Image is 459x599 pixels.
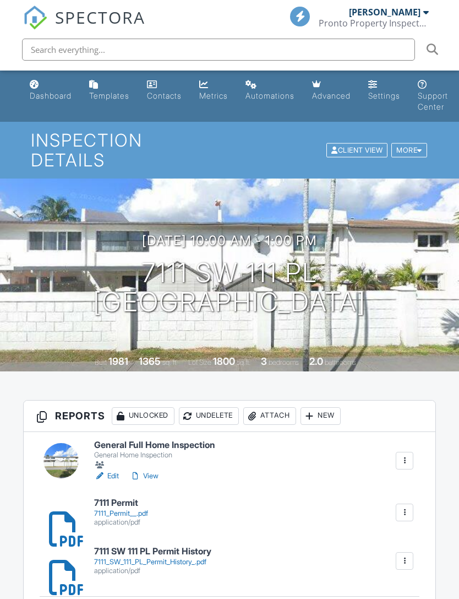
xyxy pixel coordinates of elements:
[94,547,211,557] h6: 7111 SW 111 PL Permit History
[94,558,211,566] div: 7111_SW_111_PL_Permit_History_.pdf
[245,91,294,100] div: Automations
[413,75,452,117] a: Support Center
[31,131,428,169] h1: Inspection Details
[418,91,448,111] div: Support Center
[319,18,429,29] div: Pronto Property Inspectors
[308,75,355,106] a: Advanced
[94,451,215,460] div: General Home Inspection
[269,358,299,366] span: bedrooms
[93,258,366,317] h1: 7111 SW 111 pl [GEOGRAPHIC_DATA]
[326,143,387,158] div: Client View
[143,75,186,106] a: Contacts
[94,498,148,526] a: 7111 Permit 7111_Permit__.pdf application/pdf
[261,355,267,367] div: 3
[95,358,107,366] span: Built
[24,401,436,432] h3: Reports
[23,15,145,38] a: SPECTORA
[130,471,159,482] a: View
[89,91,129,100] div: Templates
[108,355,128,367] div: 1981
[94,440,215,450] h6: General Full Home Inspection
[241,75,299,106] a: Automations (Basic)
[94,471,119,482] a: Edit
[364,75,405,106] a: Settings
[237,358,250,366] span: sq.ft.
[312,91,351,100] div: Advanced
[139,355,161,367] div: 1365
[94,509,148,518] div: 7111_Permit__.pdf
[243,407,296,425] div: Attach
[325,145,390,154] a: Client View
[179,407,239,425] div: Undelete
[94,518,148,527] div: application/pdf
[94,566,211,575] div: application/pdf
[325,358,356,366] span: bathrooms
[368,91,400,100] div: Settings
[85,75,134,106] a: Templates
[94,498,148,508] h6: 7111 Permit
[55,6,145,29] span: SPECTORA
[30,91,72,100] div: Dashboard
[391,143,427,158] div: More
[23,6,47,30] img: The Best Home Inspection Software - Spectora
[142,233,317,248] h3: [DATE] 10:00 am - 1:00 pm
[112,407,174,425] div: Unlocked
[22,39,415,61] input: Search everything...
[94,440,215,471] a: General Full Home Inspection General Home Inspection
[213,355,235,367] div: 1800
[309,355,323,367] div: 2.0
[188,358,211,366] span: Lot Size
[147,91,182,100] div: Contacts
[300,407,341,425] div: New
[195,75,232,106] a: Metrics
[349,7,420,18] div: [PERSON_NAME]
[162,358,178,366] span: sq. ft.
[199,91,228,100] div: Metrics
[94,547,211,575] a: 7111 SW 111 PL Permit History 7111_SW_111_PL_Permit_History_.pdf application/pdf
[25,75,76,106] a: Dashboard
